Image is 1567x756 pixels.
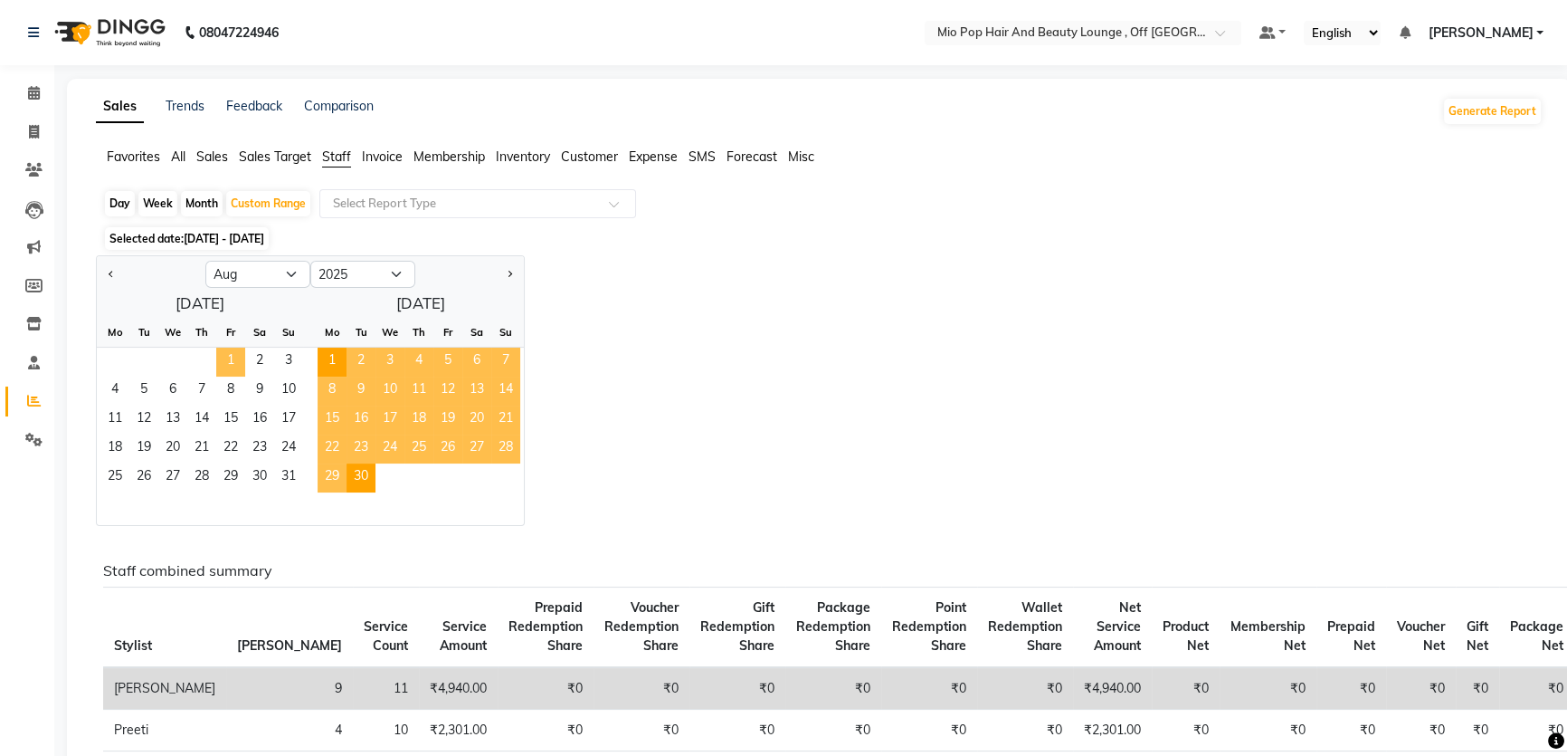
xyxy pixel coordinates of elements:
[1428,24,1533,43] span: [PERSON_NAME]
[1456,710,1499,751] td: ₹0
[216,377,245,406] span: 8
[629,148,678,165] span: Expense
[274,348,303,377] span: 3
[187,406,216,435] div: Thursday, August 14, 2025
[440,618,487,654] span: Service Amount
[347,377,375,406] span: 9
[1510,618,1563,654] span: Package Net
[404,406,433,435] div: Thursday, September 18, 2025
[103,710,226,751] td: Preeti
[462,318,491,347] div: Sa
[274,464,303,493] div: Sunday, August 31, 2025
[1444,99,1541,124] button: Generate Report
[347,348,375,377] div: Tuesday, September 2, 2025
[216,435,245,464] span: 22
[245,348,274,377] span: 2
[404,348,433,377] div: Thursday, September 4, 2025
[498,667,594,710] td: ₹0
[100,377,129,406] span: 4
[375,348,404,377] span: 3
[187,464,216,493] span: 28
[362,148,403,165] span: Invoice
[689,710,785,751] td: ₹0
[462,406,491,435] span: 20
[413,148,485,165] span: Membership
[181,191,223,216] div: Month
[561,148,618,165] span: Customer
[318,348,347,377] div: Monday, September 1, 2025
[433,435,462,464] span: 26
[491,435,520,464] div: Sunday, September 28, 2025
[347,318,375,347] div: Tu
[375,435,404,464] div: Wednesday, September 24, 2025
[881,667,977,710] td: ₹0
[105,191,135,216] div: Day
[347,348,375,377] span: 2
[318,377,347,406] div: Monday, September 8, 2025
[1152,710,1220,751] td: ₹0
[318,318,347,347] div: Mo
[310,261,415,288] select: Select year
[158,406,187,435] span: 13
[496,148,550,165] span: Inventory
[318,435,347,464] div: Monday, September 22, 2025
[491,377,520,406] div: Sunday, September 14, 2025
[433,377,462,406] div: Friday, September 12, 2025
[727,148,777,165] span: Forecast
[433,377,462,406] span: 12
[129,435,158,464] div: Tuesday, August 19, 2025
[274,406,303,435] span: 17
[498,710,594,751] td: ₹0
[1220,667,1316,710] td: ₹0
[105,227,269,250] span: Selected date:
[205,261,310,288] select: Select month
[375,435,404,464] span: 24
[491,377,520,406] span: 14
[226,191,310,216] div: Custom Range
[216,464,245,493] div: Friday, August 29, 2025
[1397,618,1445,654] span: Voucher Net
[216,377,245,406] div: Friday, August 8, 2025
[375,348,404,377] div: Wednesday, September 3, 2025
[1386,667,1456,710] td: ₹0
[216,406,245,435] span: 15
[100,318,129,347] div: Mo
[881,710,977,751] td: ₹0
[419,710,498,751] td: ₹2,301.00
[491,318,520,347] div: Su
[700,599,774,654] span: Gift Redemption Share
[100,435,129,464] span: 18
[274,435,303,464] span: 24
[1152,667,1220,710] td: ₹0
[187,406,216,435] span: 14
[462,377,491,406] div: Saturday, September 13, 2025
[114,637,152,654] span: Stylist
[245,435,274,464] span: 23
[1386,710,1456,751] td: ₹0
[318,464,347,493] div: Monday, September 29, 2025
[404,435,433,464] div: Thursday, September 25, 2025
[138,191,177,216] div: Week
[404,406,433,435] span: 18
[226,98,282,114] a: Feedback
[245,377,274,406] div: Saturday, August 9, 2025
[491,348,520,377] div: Sunday, September 7, 2025
[216,464,245,493] span: 29
[347,406,375,435] span: 16
[216,435,245,464] div: Friday, August 22, 2025
[245,377,274,406] span: 9
[166,98,204,114] a: Trends
[187,435,216,464] span: 21
[226,667,353,710] td: 9
[100,464,129,493] span: 25
[187,377,216,406] div: Thursday, August 7, 2025
[216,406,245,435] div: Friday, August 15, 2025
[508,599,583,654] span: Prepaid Redemption Share
[347,435,375,464] span: 23
[347,435,375,464] div: Tuesday, September 23, 2025
[433,318,462,347] div: Fr
[158,464,187,493] span: 27
[245,406,274,435] span: 16
[96,91,144,123] a: Sales
[129,377,158,406] span: 5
